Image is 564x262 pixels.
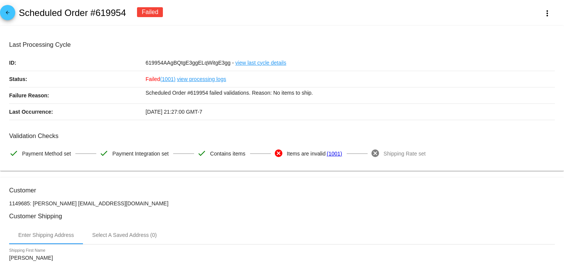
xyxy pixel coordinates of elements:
mat-icon: more_vert [543,9,552,18]
a: (1001) [160,71,175,87]
mat-icon: check [99,149,108,158]
mat-icon: check [9,149,18,158]
span: Items are invalid [287,146,326,162]
h3: Customer Shipping [9,213,555,220]
span: Payment Method set [22,146,71,162]
span: [DATE] 21:27:00 GMT-7 [146,109,202,115]
div: Select A Saved Address (0) [92,232,157,238]
mat-icon: arrow_back [3,10,12,19]
mat-icon: cancel [274,149,283,158]
span: Contains items [210,146,245,162]
h3: Customer [9,187,555,194]
h3: Last Processing Cycle [9,41,555,48]
input: Shipping First Name [9,255,78,261]
span: Payment Integration set [112,146,169,162]
mat-icon: cancel [371,149,380,158]
p: Failure Reason: [9,87,146,103]
span: 619954AAgBQtgE3ggELqWitgE3gg - [146,60,234,66]
h2: Scheduled Order #619954 [19,8,126,18]
span: Shipping Rate set [384,146,426,162]
mat-icon: check [197,149,206,158]
div: Enter Shipping Address [18,232,74,238]
p: 1149685: [PERSON_NAME] [EMAIL_ADDRESS][DOMAIN_NAME] [9,200,555,206]
div: Failed [137,7,163,17]
p: Scheduled Order #619954 failed validations. Reason: No items to ship. [146,87,555,98]
p: Status: [9,71,146,87]
a: (1001) [327,146,342,162]
p: Last Occurrence: [9,104,146,120]
p: ID: [9,55,146,71]
a: view last cycle details [235,55,286,71]
a: view processing logs [177,71,226,87]
span: Failed [146,76,176,82]
h3: Validation Checks [9,132,555,140]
